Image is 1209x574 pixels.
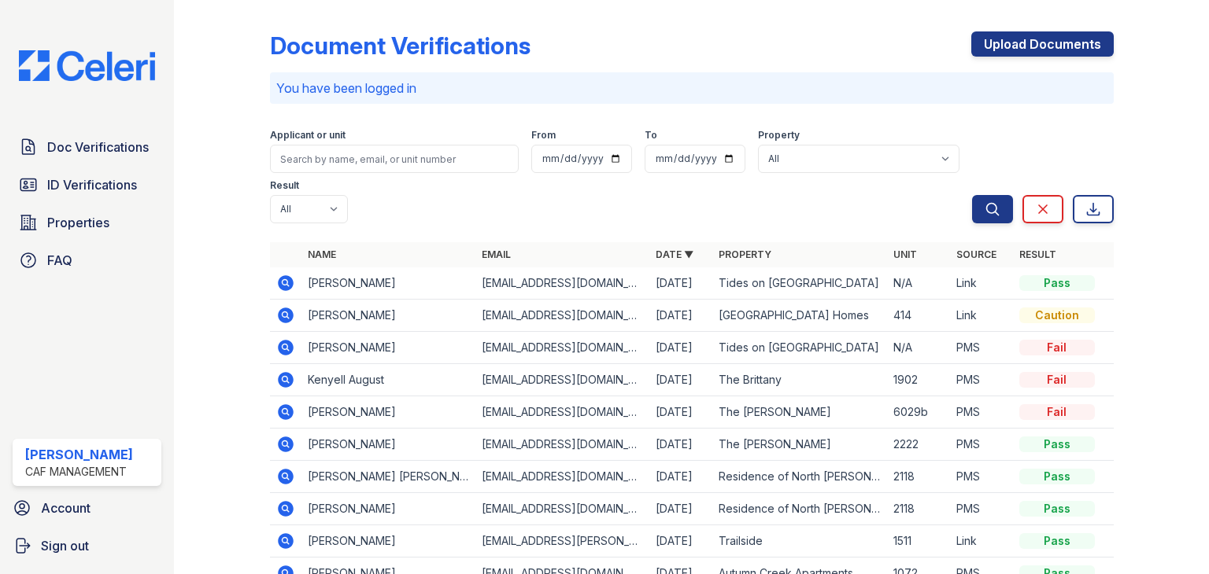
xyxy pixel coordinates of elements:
a: ID Verifications [13,169,161,201]
td: [PERSON_NAME] [301,396,475,429]
td: [DATE] [649,300,712,332]
td: Residence of North [PERSON_NAME] [712,493,886,525]
label: Property [758,129,800,142]
td: Tides on [GEOGRAPHIC_DATA] [712,267,886,300]
td: The [PERSON_NAME] [712,429,886,461]
td: [PERSON_NAME] [301,332,475,364]
td: [EMAIL_ADDRESS][DOMAIN_NAME] [475,332,649,364]
td: Tides on [GEOGRAPHIC_DATA] [712,332,886,364]
td: [EMAIL_ADDRESS][DOMAIN_NAME] [475,364,649,396]
td: Link [950,525,1013,557]
td: PMS [950,461,1013,493]
td: [DATE] [649,267,712,300]
td: 2222 [887,429,950,461]
td: [EMAIL_ADDRESS][DOMAIN_NAME] [475,461,649,493]
div: Pass [1019,469,1095,484]
div: Fail [1019,404,1095,420]
td: [DATE] [649,429,712,461]
td: [GEOGRAPHIC_DATA] Homes [712,300,886,332]
span: ID Verifications [47,175,137,194]
td: [PERSON_NAME] [301,300,475,332]
td: [PERSON_NAME] [301,429,475,461]
a: Upload Documents [971,31,1114,57]
td: N/A [887,332,950,364]
div: Pass [1019,501,1095,517]
a: Sign out [6,530,168,561]
div: Caution [1019,307,1095,323]
td: [DATE] [649,525,712,557]
div: Pass [1019,533,1095,549]
td: PMS [950,493,1013,525]
td: Kenyell August [301,364,475,396]
span: Properties [47,213,109,232]
label: To [645,129,657,142]
td: [EMAIL_ADDRESS][DOMAIN_NAME] [475,396,649,429]
a: FAQ [13,245,161,276]
div: Document Verifications [270,31,531,60]
td: Trailside [712,525,886,557]
td: [DATE] [649,396,712,429]
td: 1902 [887,364,950,396]
td: [EMAIL_ADDRESS][DOMAIN_NAME] [475,429,649,461]
td: Link [950,300,1013,332]
td: 2118 [887,493,950,525]
td: 414 [887,300,950,332]
td: [PERSON_NAME] [301,267,475,300]
a: Account [6,492,168,524]
a: Unit [893,248,917,260]
label: Result [270,179,299,192]
td: PMS [950,364,1013,396]
div: Pass [1019,275,1095,291]
a: Date ▼ [656,248,693,260]
td: [DATE] [649,364,712,396]
td: [EMAIL_ADDRESS][DOMAIN_NAME] [475,300,649,332]
p: You have been logged in [276,79,1107,98]
td: The Brittany [712,364,886,396]
td: PMS [950,332,1013,364]
td: N/A [887,267,950,300]
div: Fail [1019,340,1095,355]
div: Pass [1019,436,1095,452]
td: [EMAIL_ADDRESS][PERSON_NAME][DOMAIN_NAME] [475,525,649,557]
a: Property [719,248,771,260]
div: CAF Management [25,464,133,480]
a: Email [482,248,511,260]
td: 6029b [887,396,950,429]
img: CE_Logo_Blue-a8612792a0a2168367f1c8372b55b34899dd931a85d93a1a3d3e32e68fde9ad4.png [6,50,168,81]
td: [PERSON_NAME] [301,525,475,557]
td: 1511 [887,525,950,557]
span: FAQ [47,251,72,270]
input: Search by name, email, or unit number [270,145,519,173]
td: [DATE] [649,461,712,493]
iframe: chat widget [1143,511,1193,558]
a: Result [1019,248,1056,260]
td: [EMAIL_ADDRESS][DOMAIN_NAME] [475,267,649,300]
td: [PERSON_NAME] [301,493,475,525]
td: Residence of North [PERSON_NAME] [712,461,886,493]
span: Account [41,499,91,517]
label: From [531,129,556,142]
span: Doc Verifications [47,138,149,156]
label: Applicant or unit [270,129,346,142]
a: Properties [13,207,161,238]
td: 2118 [887,461,950,493]
td: Link [950,267,1013,300]
a: Source [956,248,996,260]
td: [PERSON_NAME] [PERSON_NAME] [301,461,475,493]
span: Sign out [41,536,89,555]
a: Doc Verifications [13,131,161,163]
td: [DATE] [649,332,712,364]
div: [PERSON_NAME] [25,445,133,464]
a: Name [308,248,336,260]
td: [DATE] [649,493,712,525]
td: [EMAIL_ADDRESS][DOMAIN_NAME] [475,493,649,525]
td: PMS [950,429,1013,461]
td: The [PERSON_NAME] [712,396,886,429]
td: PMS [950,396,1013,429]
div: Fail [1019,372,1095,388]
